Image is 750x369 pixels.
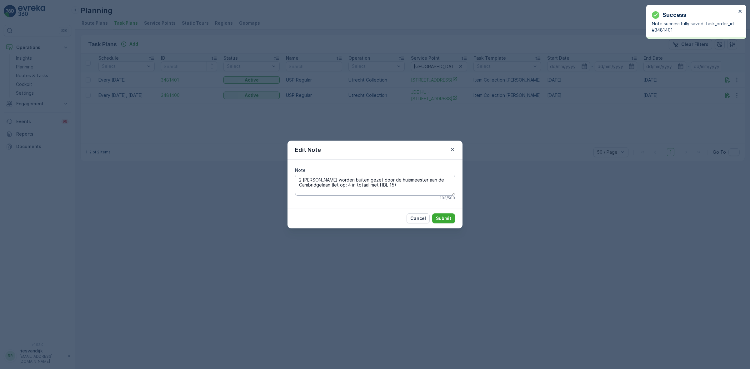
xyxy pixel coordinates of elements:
textarea: 2 [PERSON_NAME] worden buiten gezet door de huismeester aan de Cambridgelaan (let op: 4 in totaal... [295,175,455,195]
p: Submit [436,215,451,222]
p: Success [662,11,686,19]
p: Edit Note [295,146,321,154]
button: Submit [432,213,455,223]
button: close [738,9,742,15]
p: Cancel [410,215,426,222]
p: Note successfully saved. task_order_id #3481401 [652,21,736,33]
label: Note [295,167,306,173]
p: 103 / 500 [440,196,455,201]
button: Cancel [407,213,430,223]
